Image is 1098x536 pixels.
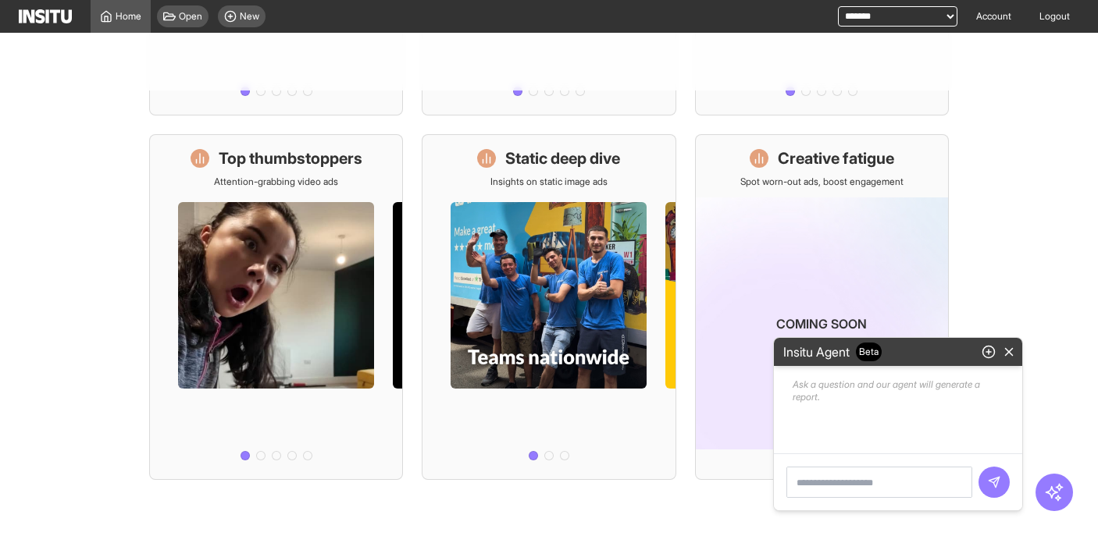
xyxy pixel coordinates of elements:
span: New [240,10,259,23]
h1: Static deep dive [505,147,620,169]
p: Attention-grabbing video ads [214,176,338,188]
a: Top thumbstoppersAttention-grabbing video ads [149,134,403,480]
span: Home [116,10,141,23]
h2: Insitu Agent [777,343,888,361]
img: Logo [19,9,72,23]
span: Open [179,10,202,23]
h1: Top thumbstoppers [219,147,362,169]
p: Ask a question and our agent will generate a report. [786,372,1010,441]
a: Static deep diveInsights on static image ads [422,134,676,480]
p: Insights on static image ads [490,176,608,188]
span: Beta [856,343,882,361]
